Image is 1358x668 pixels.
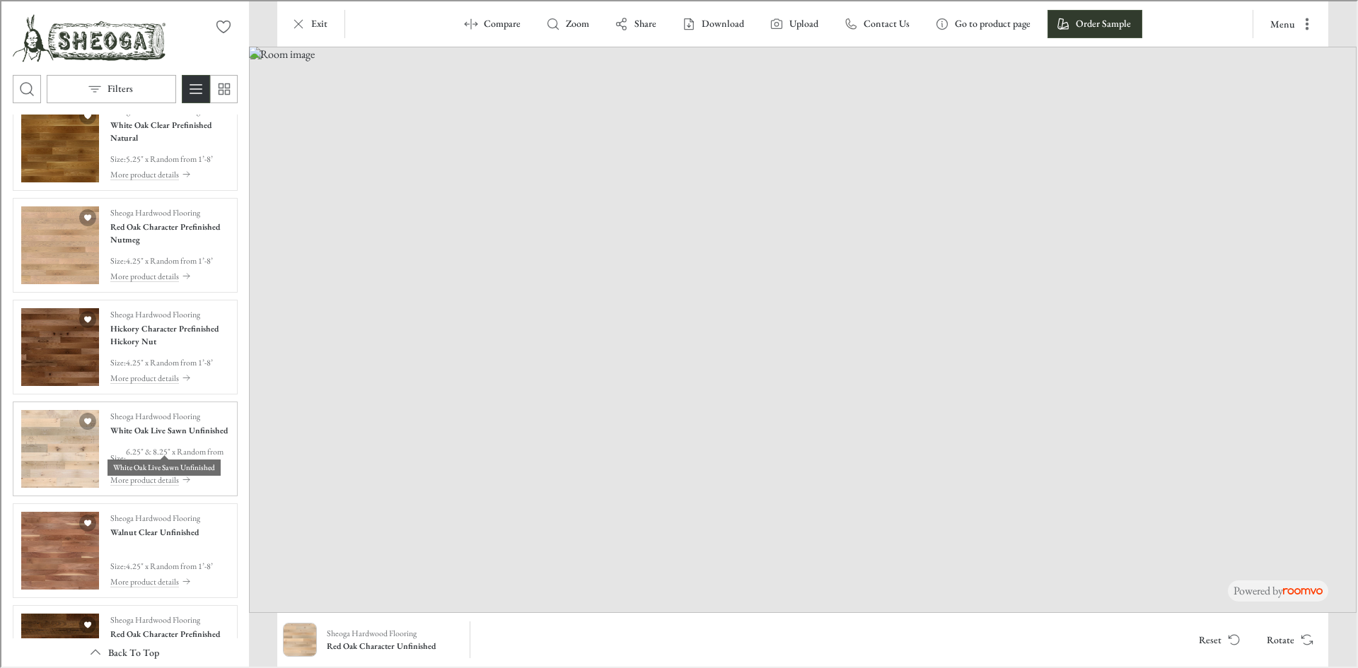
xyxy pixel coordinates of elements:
[109,370,178,383] p: More product details
[109,510,199,523] p: Sheoga Hardwood Flooring
[788,16,817,30] label: Upload
[109,423,226,435] h4: White Oak Live Sawn Unfinished
[248,45,1355,611] img: Room image
[564,16,588,30] p: Zoom
[760,8,828,37] button: Upload a picture of your room
[78,615,95,632] button: Add Red Oak Character Prefinished Cattail with Saw Cut Texture to favorites
[124,558,211,571] p: 4.25" x Random from 1’-8’
[834,8,919,37] button: Contact Us
[109,369,228,385] button: More product details
[109,472,178,485] p: More product details
[11,197,236,291] div: See Red Oak Character Prefinished Nutmeg in the room
[109,253,124,266] p: Size :
[109,574,178,587] p: More product details
[310,16,326,30] p: Exit
[124,253,211,266] p: 4.25" x Random from 1’-8’
[11,95,236,189] div: See White Oak Clear Prefinished Natural in the room
[11,74,40,102] button: Open search box
[862,16,908,30] p: Contact Us
[536,8,599,37] button: Zoom room image
[633,16,655,30] p: Share
[700,16,743,30] p: Download
[109,321,228,346] h4: Hickory Character Prefinished Hickory Nut
[20,307,98,385] img: Hickory Character Prefinished Hickory Nut. Link opens in a new window.
[124,355,211,368] p: 4.25" x Random from 1’-8’
[106,458,219,474] div: White Oak Live Sawn Unfinished
[11,637,236,665] button: Scroll back to the beginning
[11,11,164,62] a: Go to Sheoga Hardwood Flooring's website.
[20,205,98,283] img: Red Oak Character Prefinished Nutmeg. Link opens in a new window.
[1186,624,1248,652] button: Reset product
[1046,8,1141,37] button: Order Sample
[109,612,199,625] p: Sheoga Hardwood Flooring
[1074,16,1130,30] p: Order Sample
[208,74,236,102] button: Switch to simple view
[109,117,228,143] h4: White Oak Clear Prefinished Natural
[109,205,199,218] p: Sheoga Hardwood Flooring
[109,307,199,320] p: Sheoga Hardwood Flooring
[282,622,315,655] img: Red Oak Character Unfinished
[109,219,228,245] h4: Red Oak Character Prefinished Nutmeg
[109,151,124,164] p: Size :
[78,411,95,428] button: Add White Oak Live Sawn Unfinished to favorites
[106,81,132,95] p: Filters
[11,400,236,495] div: See White Oak Live Sawn Unfinished in the room
[11,298,236,393] div: See Hickory Character Prefinished Hickory Nut in the room
[109,269,178,281] p: More product details
[11,11,164,62] img: Logo representing Sheoga Hardwood Flooring.
[1254,624,1321,652] button: Rotate Surface
[124,444,228,469] p: 6.25" & 8.25" x Random from 1’-8’
[1232,582,1321,597] div: The visualizer is powered by Roomvo.
[20,103,98,181] img: White Oak Clear Prefinished Natural. Link opens in a new window.
[672,8,754,37] button: Download
[109,558,124,571] p: Size :
[325,638,458,651] h6: Red Oak Character Unfinished
[282,8,337,37] button: Exit
[605,8,666,37] button: Share
[109,355,124,368] p: Size :
[208,11,236,40] button: No favorites
[78,208,95,225] button: Add Red Oak Character Prefinished Nutmeg to favorites
[180,74,236,102] div: Product List Mode Selector
[109,409,199,421] p: Sheoga Hardwood Flooring
[482,16,519,30] p: Compare
[109,626,228,652] h4: Red Oak Character Prefinished Cattail with Saw Cut Texture
[454,8,530,37] button: Enter compare mode
[321,621,463,655] button: Show details for Red Oak Character Unfinished
[109,165,228,181] button: More product details
[109,167,178,180] p: More product details
[925,8,1040,37] button: Go to product page
[45,74,175,102] button: Open the filters menu
[180,74,209,102] button: Switch to detail view
[78,310,95,327] button: Add Hickory Character Prefinished Hickory Nut to favorites
[1282,587,1321,593] img: roomvo_wordmark.svg
[1232,582,1321,597] p: Powered by
[20,409,98,486] img: White Oak Live Sawn Unfinished. Link opens in a new window.
[109,471,228,486] button: More product details
[11,502,236,597] div: See Walnut Clear Unfinished in the room
[20,510,98,588] img: Walnut Clear Unfinished. Link opens in a new window.
[78,513,95,530] button: Add Walnut Clear Unfinished to favorites
[109,525,197,537] h4: Walnut Clear Unfinished
[109,267,228,283] button: More product details
[325,626,415,638] p: Sheoga Hardwood Flooring
[78,106,95,123] button: Add White Oak Clear Prefinished Natural to favorites
[124,151,211,164] p: 5.25" x Random from 1’-8’
[953,16,1029,30] p: Go to product page
[1258,8,1321,37] button: More actions
[109,573,211,588] button: More product details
